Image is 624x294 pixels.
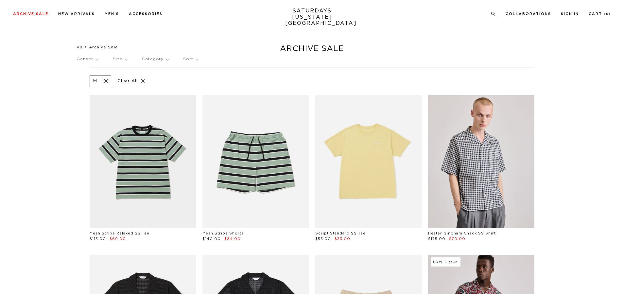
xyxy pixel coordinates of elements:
[224,237,241,241] span: $84.00
[114,76,148,87] p: Clear All
[58,12,95,16] a: New Arrivals
[129,12,163,16] a: Accessories
[110,237,126,241] span: $69.00
[77,45,82,49] a: All
[431,257,460,267] div: Low Stock
[183,52,198,67] p: Sort
[428,232,496,235] a: Hester Gingham Check SS Shirt
[506,12,551,16] a: Collaborations
[589,12,611,16] a: Cart (0)
[105,12,119,16] a: Men's
[202,237,221,241] span: $140.00
[335,237,350,241] span: $33.00
[142,52,168,67] p: Category
[13,12,48,16] a: Archive Sale
[428,237,445,241] span: $175.00
[202,232,244,235] a: Mesh Stripe Shorts
[315,232,366,235] a: Script Standard SS Tee
[561,12,579,16] a: Sign In
[93,78,97,84] p: M
[77,52,98,67] p: Gender
[90,232,149,235] a: Mesh Stripe Relaxed SS Tee
[89,45,118,49] span: Archive Sale
[606,13,609,16] small: 0
[285,8,339,26] a: SATURDAYS[US_STATE][GEOGRAPHIC_DATA]
[90,237,106,241] span: $115.00
[315,237,331,241] span: $55.00
[113,52,127,67] p: Size
[449,237,465,241] span: $70.00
